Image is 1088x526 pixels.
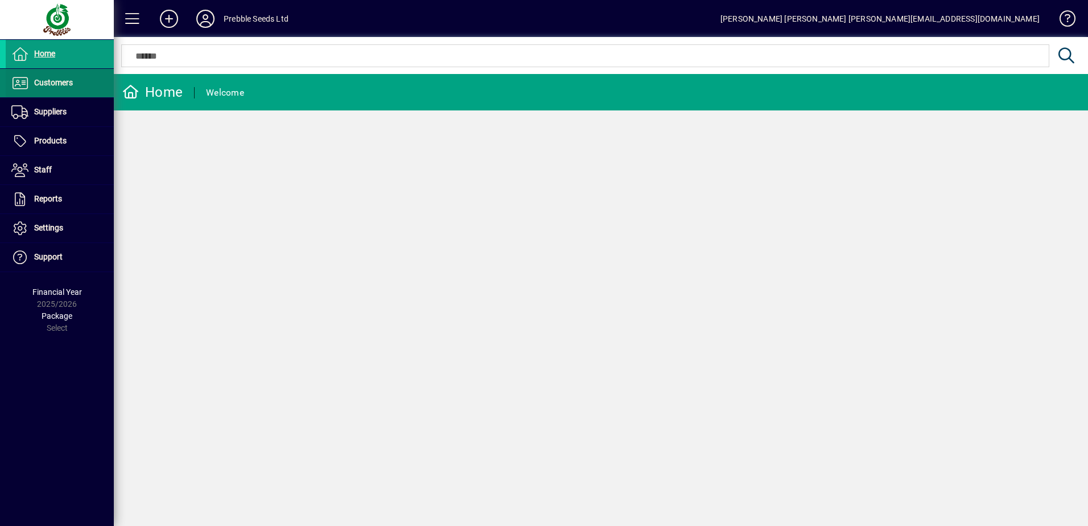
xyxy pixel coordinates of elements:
[224,10,289,28] div: Prebble Seeds Ltd
[34,78,73,87] span: Customers
[34,252,63,261] span: Support
[34,107,67,116] span: Suppliers
[34,136,67,145] span: Products
[34,223,63,232] span: Settings
[6,214,114,243] a: Settings
[32,287,82,297] span: Financial Year
[122,83,183,101] div: Home
[6,156,114,184] a: Staff
[6,98,114,126] a: Suppliers
[720,10,1040,28] div: [PERSON_NAME] [PERSON_NAME] [PERSON_NAME][EMAIL_ADDRESS][DOMAIN_NAME]
[206,84,244,102] div: Welcome
[34,49,55,58] span: Home
[6,127,114,155] a: Products
[6,243,114,272] a: Support
[6,69,114,97] a: Customers
[151,9,187,29] button: Add
[1051,2,1074,39] a: Knowledge Base
[34,194,62,203] span: Reports
[187,9,224,29] button: Profile
[42,311,72,320] span: Package
[6,185,114,213] a: Reports
[34,165,52,174] span: Staff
